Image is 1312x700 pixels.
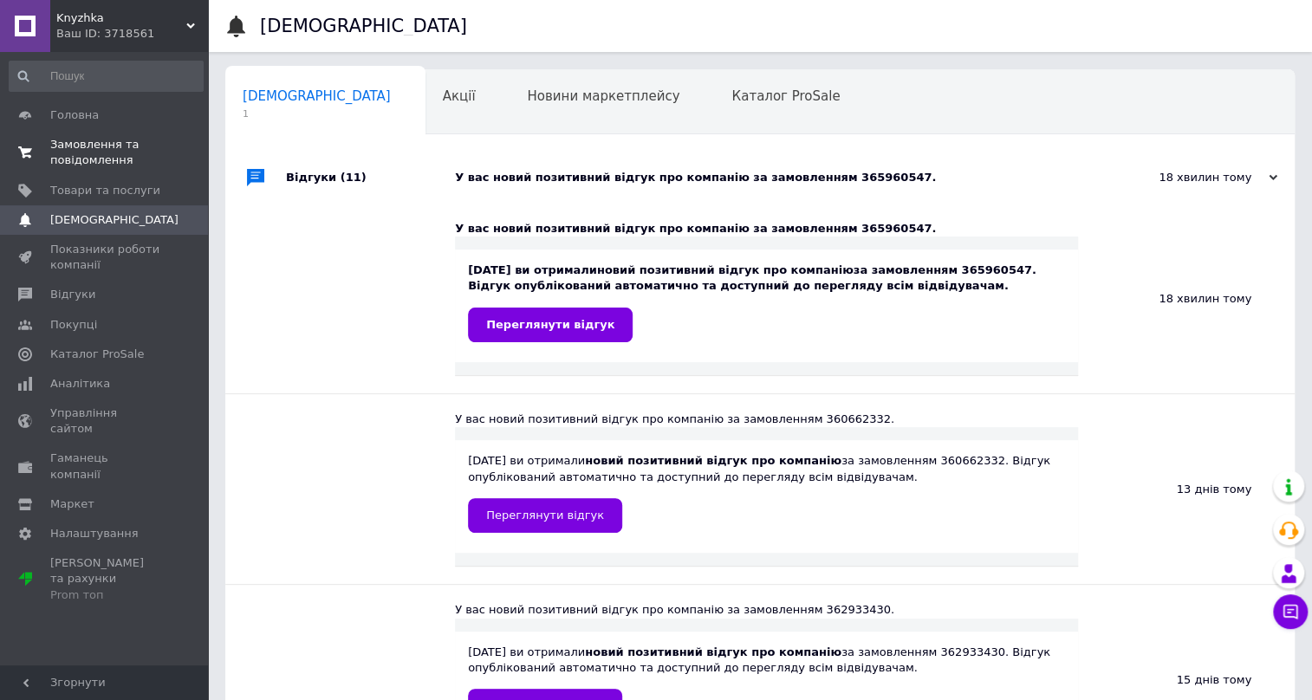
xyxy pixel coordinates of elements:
[50,450,160,482] span: Гаманець компанії
[50,242,160,273] span: Показники роботи компанії
[50,376,110,392] span: Аналітика
[50,496,94,512] span: Маркет
[243,88,391,104] span: [DEMOGRAPHIC_DATA]
[527,88,679,104] span: Новини маркетплейсу
[1104,170,1277,185] div: 18 хвилин тому
[50,107,99,123] span: Головна
[50,526,139,541] span: Налаштування
[486,318,614,331] span: Переглянути відгук
[50,555,160,603] span: [PERSON_NAME] та рахунки
[468,308,633,342] a: Переглянути відгук
[1078,394,1295,584] div: 13 днів тому
[1078,204,1295,393] div: 18 хвилин тому
[50,212,179,228] span: [DEMOGRAPHIC_DATA]
[50,347,144,362] span: Каталог ProSale
[468,262,1065,341] div: [DATE] ви отримали за замовленням 365960547. Відгук опублікований автоматично та доступний до пер...
[56,10,186,26] span: Knyzhka
[468,498,622,533] a: Переглянути відгук
[260,16,467,36] h1: [DEMOGRAPHIC_DATA]
[731,88,840,104] span: Каталог ProSale
[50,287,95,302] span: Відгуки
[443,88,476,104] span: Акції
[585,645,841,658] b: новий позитивний відгук про компанію
[9,61,204,92] input: Пошук
[585,454,841,467] b: новий позитивний відгук про компанію
[486,509,604,522] span: Переглянути відгук
[455,602,1078,618] div: У вас новий позитивний відгук про компанію за замовленням 362933430.
[455,170,1104,185] div: У вас новий позитивний відгук про компанію за замовленням 365960547.
[597,263,854,276] b: новий позитивний відгук про компанію
[50,405,160,437] span: Управління сайтом
[468,453,1065,532] div: [DATE] ви отримали за замовленням 360662332. Відгук опублікований автоматично та доступний до пер...
[50,587,160,603] div: Prom топ
[56,26,208,42] div: Ваш ID: 3718561
[50,137,160,168] span: Замовлення та повідомлення
[286,152,455,204] div: Відгуки
[50,317,97,333] span: Покупці
[341,171,367,184] span: (11)
[455,221,1078,237] div: У вас новий позитивний відгук про компанію за замовленням 365960547.
[1273,594,1308,629] button: Чат з покупцем
[50,183,160,198] span: Товари та послуги
[455,412,1078,427] div: У вас новий позитивний відгук про компанію за замовленням 360662332.
[243,107,391,120] span: 1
